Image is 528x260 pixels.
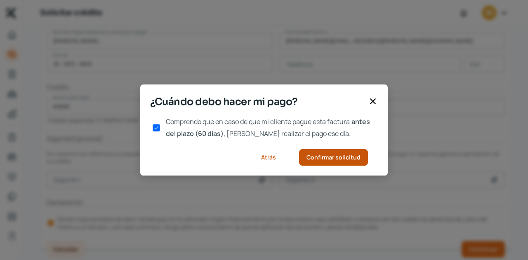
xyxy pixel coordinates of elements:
[224,129,351,138] span: , [PERSON_NAME] realizar el pago ese día.
[306,155,361,160] span: Confirmar solicitud
[166,117,350,126] span: Comprendo que en caso de que mi cliente pague esta factura
[299,149,368,166] button: Confirmar solicitud
[261,155,276,160] span: Atrás
[251,149,286,166] button: Atrás
[166,117,370,138] span: antes del plazo (60 días)
[150,94,365,109] span: ¿Cuándo debo hacer mi pago?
